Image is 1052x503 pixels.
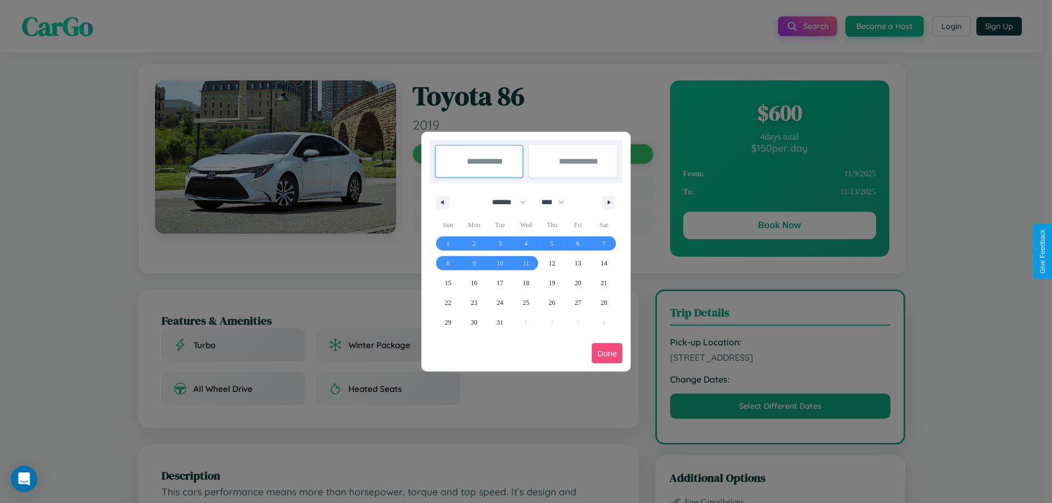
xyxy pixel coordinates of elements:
[513,293,539,313] button: 25
[539,253,565,273] button: 12
[575,273,581,293] span: 20
[471,293,477,313] span: 23
[565,273,591,293] button: 20
[539,273,565,293] button: 19
[497,313,504,332] span: 31
[548,253,555,273] span: 12
[565,216,591,234] span: Fri
[575,293,581,313] span: 27
[565,253,591,273] button: 13
[487,253,513,273] button: 10
[435,273,461,293] button: 15
[461,313,487,332] button: 30
[513,216,539,234] span: Wed
[591,293,617,313] button: 28
[591,216,617,234] span: Sat
[591,273,617,293] button: 21
[601,293,607,313] span: 28
[487,216,513,234] span: Tue
[461,253,487,273] button: 9
[539,234,565,253] button: 5
[11,466,37,492] div: Open Intercom Messenger
[497,273,504,293] span: 17
[565,234,591,253] button: 6
[461,273,487,293] button: 16
[435,216,461,234] span: Sun
[523,273,529,293] span: 18
[591,234,617,253] button: 7
[487,293,513,313] button: 24
[471,313,477,332] span: 30
[601,253,607,273] span: 14
[575,253,581,273] span: 13
[576,234,580,253] span: 6
[513,253,539,273] button: 11
[487,313,513,332] button: 31
[565,293,591,313] button: 27
[499,234,502,253] span: 3
[435,253,461,273] button: 8
[447,253,450,273] span: 8
[461,293,487,313] button: 23
[548,293,555,313] span: 26
[550,234,553,253] span: 5
[513,273,539,293] button: 18
[592,343,622,363] button: Done
[539,293,565,313] button: 26
[445,313,451,332] span: 29
[461,234,487,253] button: 2
[1039,229,1047,274] div: Give Feedback
[602,234,605,253] span: 7
[524,234,528,253] span: 4
[447,234,450,253] span: 1
[445,273,451,293] span: 15
[487,273,513,293] button: 17
[435,293,461,313] button: 22
[523,293,529,313] span: 25
[523,253,529,273] span: 11
[548,273,555,293] span: 19
[472,234,476,253] span: 2
[472,253,476,273] span: 9
[487,234,513,253] button: 3
[497,253,504,273] span: 10
[445,293,451,313] span: 22
[601,273,607,293] span: 21
[513,234,539,253] button: 4
[539,216,565,234] span: Thu
[435,234,461,253] button: 1
[435,313,461,332] button: 29
[591,253,617,273] button: 14
[461,216,487,234] span: Mon
[497,293,504,313] span: 24
[471,273,477,293] span: 16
